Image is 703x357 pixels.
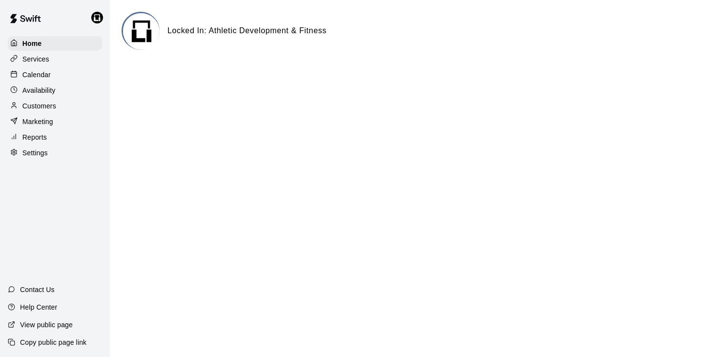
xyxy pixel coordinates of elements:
p: Help Center [20,302,57,312]
p: Services [22,54,49,64]
p: Contact Us [20,285,55,294]
a: Home [8,36,102,51]
p: Availability [22,85,56,95]
a: Availability [8,83,102,98]
p: Reports [22,132,47,142]
p: Settings [22,148,48,158]
a: Settings [8,146,102,160]
a: Customers [8,99,102,113]
h6: Locked In: Athletic Development & Fitness [167,24,327,37]
p: Home [22,39,42,48]
img: Locked In: Athletic Development & Fitness logo [123,13,160,50]
a: Marketing [8,114,102,129]
div: Justin Struyk [89,8,110,27]
img: Justin Struyk [91,12,103,23]
p: Marketing [22,117,53,126]
p: View public page [20,320,73,330]
a: Services [8,52,102,66]
p: Calendar [22,70,51,80]
p: Copy public page link [20,337,86,347]
p: Customers [22,101,56,111]
a: Calendar [8,67,102,82]
a: Reports [8,130,102,145]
